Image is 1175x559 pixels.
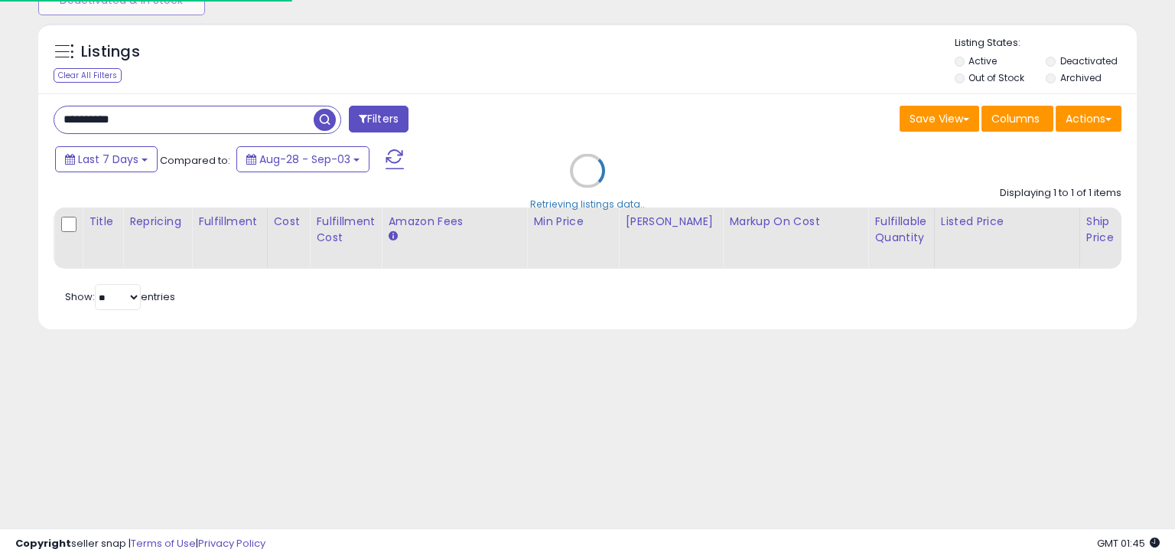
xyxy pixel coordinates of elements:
strong: Copyright [15,536,71,551]
div: Retrieving listings data.. [530,198,645,211]
span: 2025-09-11 01:45 GMT [1097,536,1160,551]
a: Terms of Use [131,536,196,551]
a: Privacy Policy [198,536,265,551]
div: seller snap | | [15,537,265,551]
